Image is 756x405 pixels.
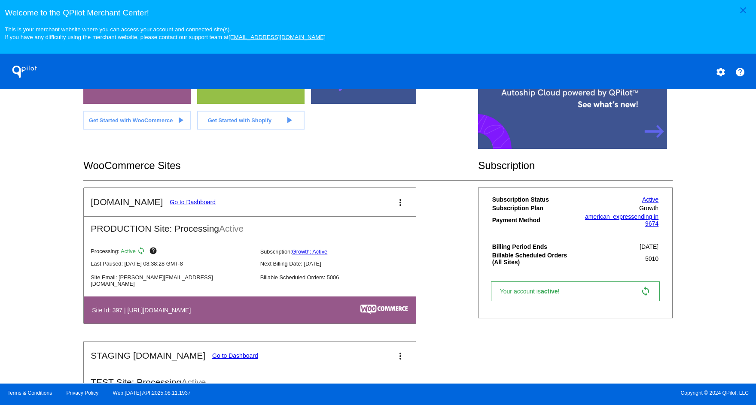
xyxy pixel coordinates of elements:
h2: TEST Site: Processing [84,370,416,387]
a: Terms & Conditions [7,390,52,396]
th: Payment Method [492,213,576,227]
img: c53aa0e5-ae75-48aa-9bee-956650975ee5 [360,305,408,314]
mat-icon: help [735,67,745,77]
p: Processing: [91,247,253,257]
h2: PRODUCTION Site: Processing [84,217,416,234]
a: Get Started with Shopify [197,111,305,130]
span: Your account is [500,288,569,295]
span: Get Started with Shopify [208,117,272,124]
p: Site Email: [PERSON_NAME][EMAIL_ADDRESS][DOMAIN_NAME] [91,274,253,287]
mat-icon: more_vert [395,197,405,208]
mat-icon: settings [716,67,726,77]
th: Subscription Status [492,196,576,203]
a: Get Started with WooCommerce [83,111,191,130]
mat-icon: play_arrow [175,115,186,125]
span: Active [121,248,136,255]
span: Get Started with WooCommerce [89,117,173,124]
a: Go to Dashboard [212,352,258,359]
mat-icon: sync [640,286,651,296]
h2: Subscription [478,160,673,172]
span: [DATE] [640,243,658,250]
span: american_express [585,213,634,220]
mat-icon: more_vert [395,351,405,361]
span: 5010 [645,255,658,262]
small: This is your merchant website where you can access your account and connected site(s). If you hav... [5,26,325,40]
a: american_expressending in 9674 [585,213,658,227]
span: Active [219,224,244,233]
mat-icon: play_arrow [284,115,294,125]
p: Subscription: [260,248,423,255]
p: Last Paused: [DATE] 08:38:28 GMT-8 [91,260,253,267]
h3: Welcome to the QPilot Merchant Center! [5,8,751,18]
h4: Site Id: 397 | [URL][DOMAIN_NAME] [92,307,195,314]
span: Growth [639,205,658,212]
h2: [DOMAIN_NAME] [91,197,163,207]
a: Active [642,196,658,203]
h2: STAGING [DOMAIN_NAME] [91,351,205,361]
a: Web:[DATE] API:2025.08.11.1937 [113,390,191,396]
a: Growth: Active [292,248,328,255]
p: Next Billing Date: [DATE] [260,260,423,267]
span: Active [181,377,206,387]
a: Your account isactive! sync [491,281,660,301]
span: Copyright © 2024 QPilot, LLC [385,390,749,396]
th: Billing Period Ends [492,243,576,251]
mat-icon: sync [137,247,147,257]
a: Privacy Policy [67,390,99,396]
h1: QPilot [7,63,42,80]
span: active! [541,288,564,295]
h2: WooCommerce Sites [83,160,478,172]
th: Billable Scheduled Orders (All Sites) [492,251,576,266]
a: Go to Dashboard [170,199,216,206]
p: Billable Scheduled Orders: 5006 [260,274,423,281]
a: [EMAIL_ADDRESS][DOMAIN_NAME] [229,34,326,40]
mat-icon: help [149,247,159,257]
mat-icon: close [738,5,748,15]
th: Subscription Plan [492,204,576,212]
